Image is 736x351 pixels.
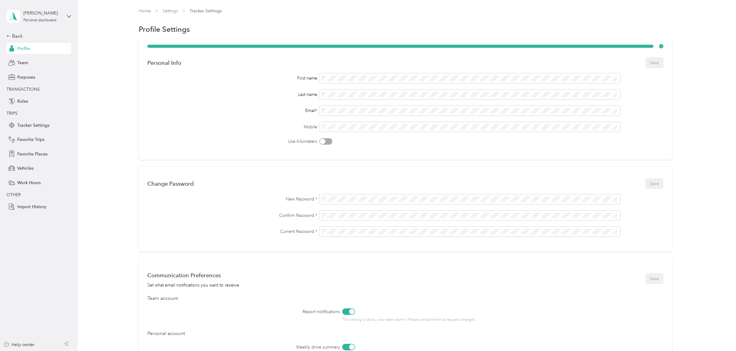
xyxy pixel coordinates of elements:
[147,330,664,337] div: Personal account
[139,8,151,14] a: Home
[17,98,28,105] span: Rules
[147,180,194,187] div: Change Password
[3,341,35,348] button: Help center
[342,317,543,323] p: This setting is set by your team admin. Please contact them to request changes.
[147,212,317,219] label: Confirm Password
[147,138,317,145] label: Use Kilometers
[17,180,41,186] span: Work Hours
[701,316,736,351] iframe: Everlance-gr Chat Button Frame
[6,87,40,92] span: TRANSACTIONS
[147,282,240,288] div: Set what email notifications you want to receive.
[17,151,47,157] span: Favorite Places
[17,165,34,171] span: Vehicles
[17,204,46,210] span: Import History
[147,228,317,235] label: Current Password
[23,19,56,22] div: Personal dashboard
[190,8,222,14] span: Tracker Settings
[17,60,28,66] span: Team
[17,74,35,81] span: Purposes
[147,272,240,279] div: Communication Preferences
[17,45,30,52] span: Profile
[23,10,62,16] div: [PERSON_NAME]
[17,122,49,129] span: Tracker Settings
[147,196,317,202] label: New Password
[147,107,317,114] div: Email
[162,8,178,14] a: Settings
[147,295,664,302] div: Team account
[147,75,317,81] div: First name
[6,111,18,116] span: TRIPS
[147,91,317,98] div: Last name
[17,136,44,143] span: Favorite Trips
[182,344,340,350] label: Weekly drive summary
[6,192,21,197] span: OTHER
[6,32,68,40] div: Back
[139,26,190,32] h1: Profile Settings
[182,308,340,315] label: Report notifications
[147,124,317,130] label: Mobile
[147,60,181,66] div: Personal Info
